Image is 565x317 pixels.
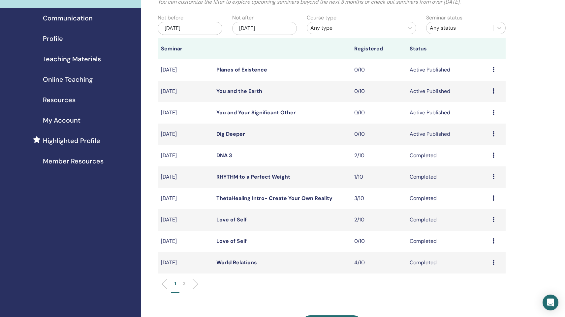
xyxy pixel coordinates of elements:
td: 0/10 [351,102,406,124]
td: Completed [406,166,489,188]
a: You and Your Significant Other [216,109,296,116]
span: Resources [43,95,76,105]
td: 4/10 [351,252,406,274]
p: 2 [183,280,185,287]
td: Active Published [406,81,489,102]
a: DNA 3 [216,152,232,159]
div: Open Intercom Messenger [543,295,558,310]
td: [DATE] [158,166,213,188]
a: ThetaHealing Intro- Create Your Own Reality [216,195,332,202]
div: [DATE] [232,22,297,35]
td: [DATE] [158,59,213,81]
td: Active Published [406,59,489,81]
span: Communication [43,13,93,23]
td: Completed [406,209,489,231]
span: Member Resources [43,156,104,166]
td: Completed [406,231,489,252]
th: Status [406,38,489,59]
td: Completed [406,188,489,209]
p: 1 [174,280,176,287]
label: Course type [307,14,336,22]
a: Love of Self [216,216,247,223]
td: 1/10 [351,166,406,188]
label: Not after [232,14,254,22]
label: Seminar status [426,14,462,22]
td: [DATE] [158,252,213,274]
a: Planes of Existence [216,66,267,73]
div: [DATE] [158,22,222,35]
span: Teaching Materials [43,54,101,64]
a: Love of Self [216,238,247,245]
td: [DATE] [158,209,213,231]
th: Seminar [158,38,213,59]
td: Completed [406,145,489,166]
td: 0/10 [351,59,406,81]
td: 2/10 [351,145,406,166]
td: [DATE] [158,188,213,209]
td: [DATE] [158,81,213,102]
a: World Relations [216,259,257,266]
td: 0/10 [351,231,406,252]
th: Registered [351,38,406,59]
td: 2/10 [351,209,406,231]
td: Completed [406,252,489,274]
td: [DATE] [158,145,213,166]
td: [DATE] [158,124,213,145]
span: Online Teaching [43,74,93,84]
td: 0/10 [351,124,406,145]
td: 0/10 [351,81,406,102]
a: RHYTHM to a Perfect Weight [216,173,290,180]
td: [DATE] [158,231,213,252]
span: Profile [43,34,63,43]
a: You and the Earth [216,88,262,95]
td: Active Published [406,102,489,124]
span: Highlighted Profile [43,136,100,146]
td: 3/10 [351,188,406,209]
td: Active Published [406,124,489,145]
label: Not before [158,14,183,22]
span: My Account [43,115,80,125]
div: Any type [310,24,400,32]
a: Dig Deeper [216,130,245,137]
div: Any status [430,24,490,32]
td: [DATE] [158,102,213,124]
